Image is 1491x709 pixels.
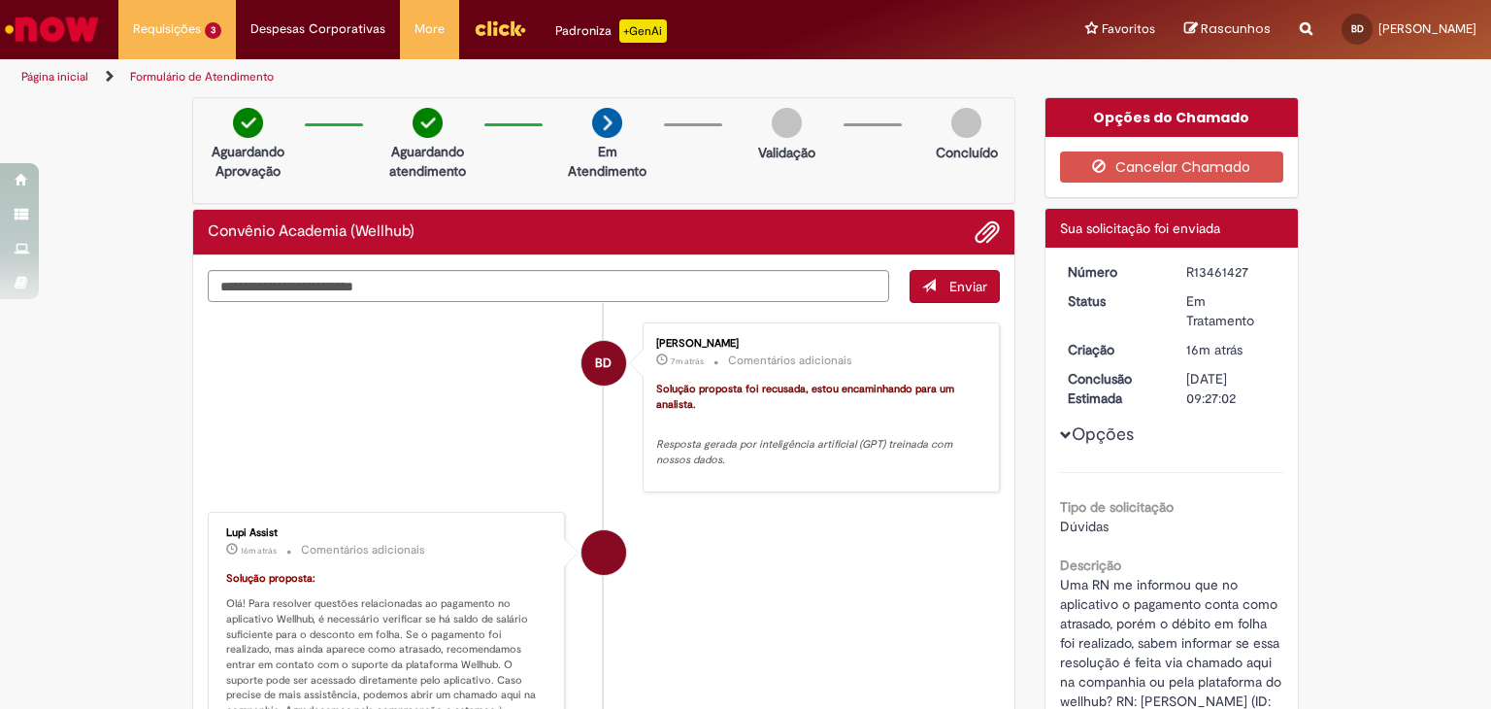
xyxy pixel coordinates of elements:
span: 16m atrás [1186,341,1242,358]
span: 7m atrás [671,355,704,367]
div: Bianca Vitoria Dias [581,341,626,386]
p: Em Atendimento [560,142,654,181]
span: Requisições [133,19,201,39]
time: 29/08/2025 10:18:06 [1186,341,1242,358]
font: Solução proposta: [226,571,315,586]
p: Aguardando atendimento [381,142,475,181]
span: More [414,19,445,39]
span: Sua solicitação foi enviada [1060,219,1220,237]
font: Solução proposta foi recusada, estou encaminhando para um analista. [656,382,957,412]
div: [PERSON_NAME] [656,338,979,350]
div: 29/08/2025 10:18:06 [1186,340,1276,359]
span: 16m atrás [241,545,277,557]
a: Página inicial [21,69,88,84]
img: check-circle-green.png [233,108,263,138]
img: check-circle-green.png [413,108,443,138]
textarea: Digite sua mensagem aqui... [208,270,889,303]
img: img-circle-grey.png [772,108,802,138]
div: [DATE] 09:27:02 [1186,369,1276,408]
p: Validação [758,143,815,162]
span: Rascunhos [1201,19,1271,38]
img: arrow-next.png [592,108,622,138]
a: Formulário de Atendimento [130,69,274,84]
span: [PERSON_NAME] [1378,20,1476,37]
p: Aguardando Aprovação [201,142,295,181]
button: Enviar [910,270,1000,303]
span: BD [595,340,612,387]
em: Resposta gerada por inteligência artificial (GPT) treinada com nossos dados. [656,437,955,467]
time: 29/08/2025 10:18:13 [241,545,277,557]
a: Rascunhos [1184,20,1271,39]
small: Comentários adicionais [728,353,852,369]
b: Descrição [1060,557,1121,574]
img: ServiceNow [2,10,102,49]
small: Comentários adicionais [301,542,425,558]
img: img-circle-grey.png [951,108,981,138]
span: Enviar [949,278,987,295]
span: Favoritos [1102,19,1155,39]
dt: Conclusão Estimada [1053,369,1173,408]
div: R13461427 [1186,262,1276,282]
div: Padroniza [555,19,667,43]
div: Opções do Chamado [1045,98,1299,137]
p: +GenAi [619,19,667,43]
dt: Status [1053,291,1173,311]
div: Lupi Assist [226,527,549,539]
img: click_logo_yellow_360x200.png [474,14,526,43]
span: BD [1351,22,1364,35]
b: Tipo de solicitação [1060,498,1174,516]
time: 29/08/2025 10:27:04 [671,355,704,367]
dt: Criação [1053,340,1173,359]
ul: Trilhas de página [15,59,979,95]
button: Cancelar Chamado [1060,152,1284,183]
span: Dúvidas [1060,518,1109,535]
h2: Convênio Academia (Wellhub) Histórico de tíquete [208,223,414,241]
dt: Número [1053,262,1173,282]
p: Concluído [936,143,998,162]
div: Em Tratamento [1186,291,1276,330]
span: Despesas Corporativas [250,19,385,39]
span: 3 [205,22,221,39]
button: Adicionar anexos [975,219,1000,245]
div: Lupi Assist [581,530,626,575]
